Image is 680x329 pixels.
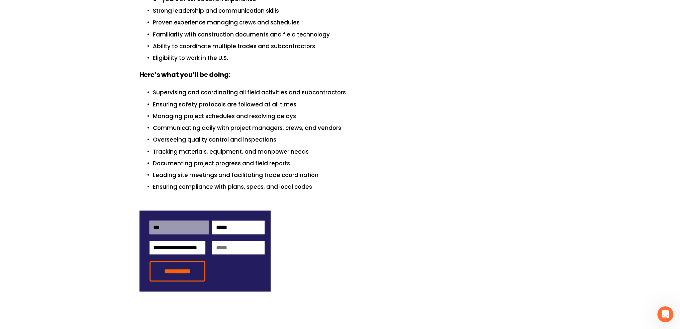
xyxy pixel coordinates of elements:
[153,112,541,121] p: Managing project schedules and resolving delays
[153,147,541,156] p: Tracking materials, equipment, and manpower needs
[153,124,541,133] p: Communicating daily with project managers, crews, and vendors
[153,159,541,168] p: Documenting project progress and field reports
[153,30,541,39] p: Familiarity with construction documents and field technology
[153,42,541,51] p: Ability to coordinate multiple trades and subcontractors
[153,18,541,27] p: Proven experience managing crews and schedules
[153,100,541,109] p: Ensuring safety protocols are followed at all times
[153,171,541,180] p: Leading site meetings and facilitating trade coordination
[153,135,541,144] p: Overseeing quality control and inspections
[657,306,673,322] iframe: Intercom live chat
[153,88,541,97] p: Supervising and coordinating all field activities and subcontractors
[153,182,541,191] p: Ensuring compliance with plans, specs, and local codes
[139,70,230,81] strong: Here’s what you’ll be doing:
[153,6,541,15] p: Strong leadership and communication skills
[153,54,541,63] p: Eligibility to work in the U.S.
